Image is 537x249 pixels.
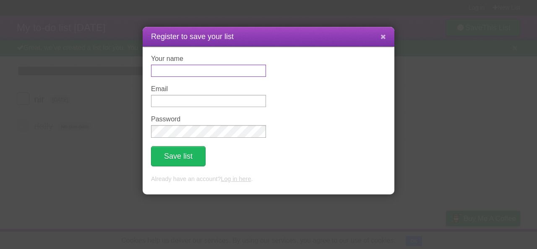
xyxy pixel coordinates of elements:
h1: Register to save your list [151,31,386,42]
p: Already have an account? . [151,175,386,184]
button: Save list [151,146,206,166]
label: Your name [151,55,266,63]
label: Email [151,85,266,93]
a: Log in here [221,176,251,182]
label: Password [151,115,266,123]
